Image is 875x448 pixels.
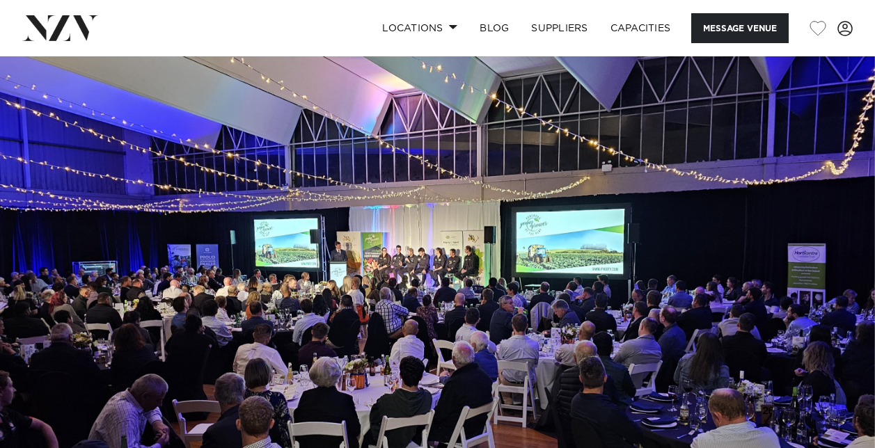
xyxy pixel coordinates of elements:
a: Locations [371,13,468,43]
a: BLOG [468,13,520,43]
button: Message Venue [691,13,789,43]
a: SUPPLIERS [520,13,599,43]
img: nzv-logo.png [22,15,98,40]
a: Capacities [599,13,682,43]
